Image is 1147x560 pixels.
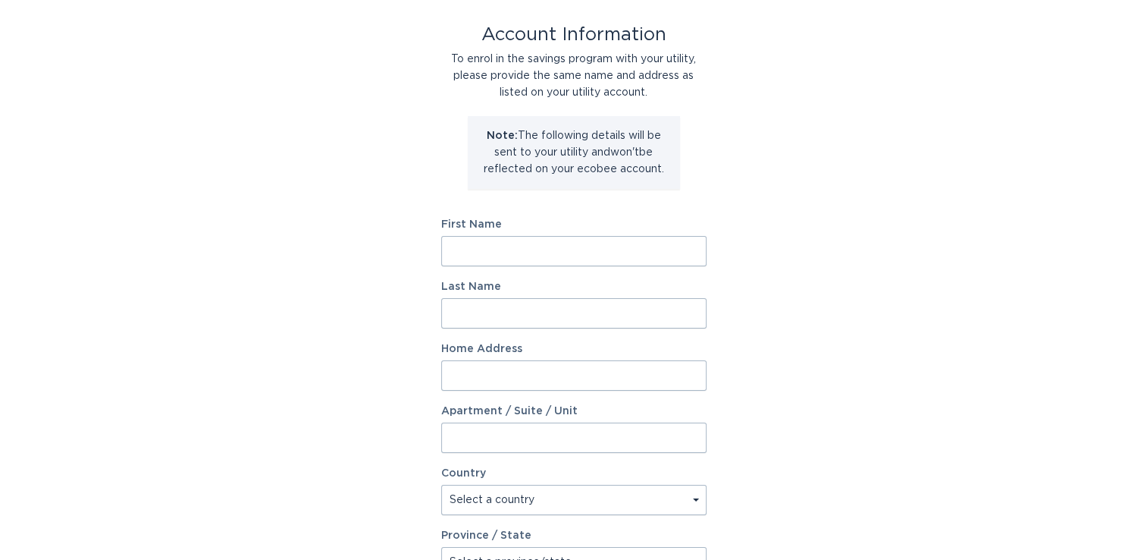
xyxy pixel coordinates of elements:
[487,131,518,141] strong: Note:
[441,530,531,541] label: Province / State
[479,127,669,178] p: The following details will be sent to your utility and won't be reflected on your ecobee account.
[441,282,707,292] label: Last Name
[441,27,707,43] div: Account Information
[441,344,707,354] label: Home Address
[441,468,486,479] label: Country
[441,51,707,101] div: To enrol in the savings program with your utility, please provide the same name and address as li...
[441,406,707,417] label: Apartment / Suite / Unit
[441,219,707,230] label: First Name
